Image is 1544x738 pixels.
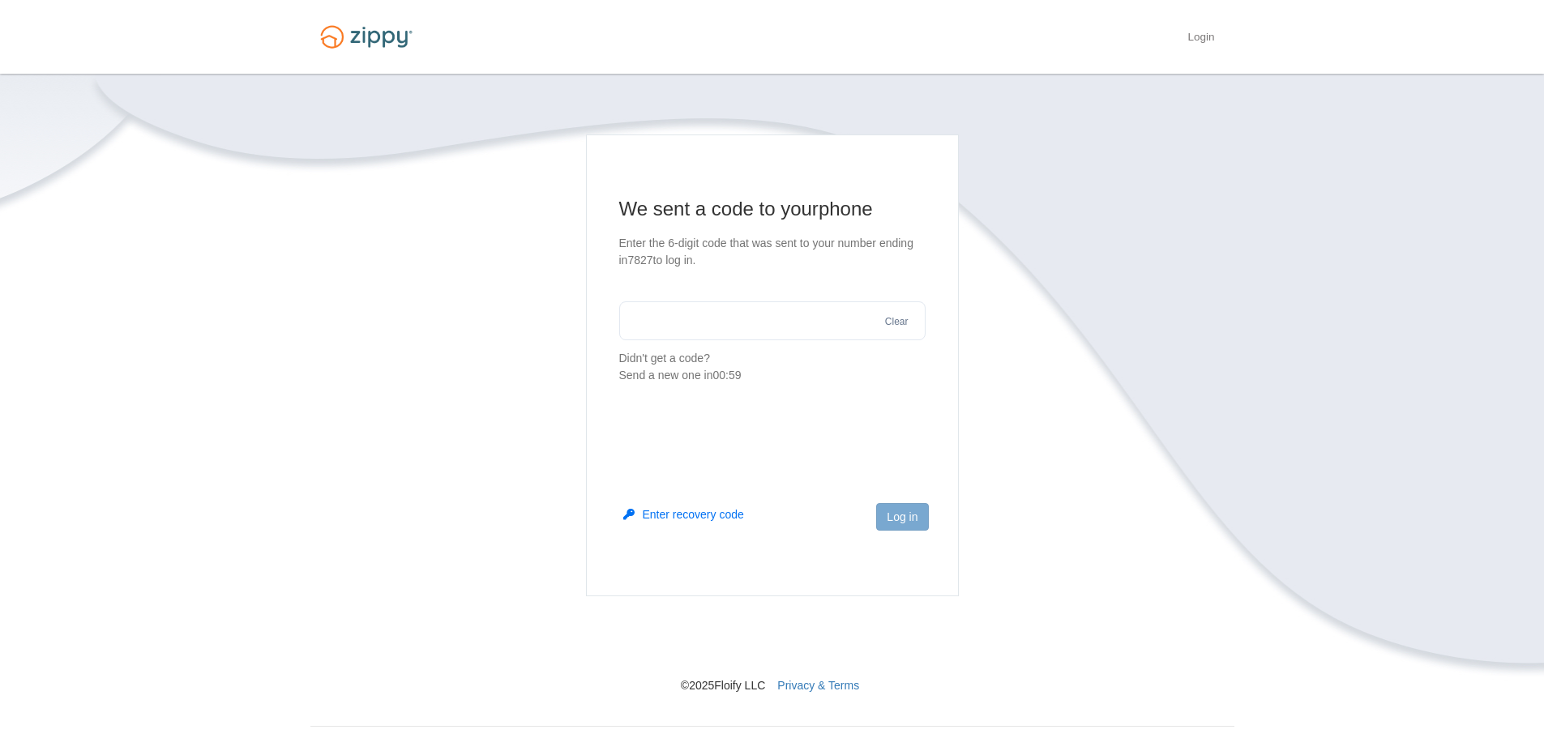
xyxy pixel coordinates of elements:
p: Didn't get a code? [619,350,926,384]
img: Logo [310,18,422,56]
div: Send a new one in 00:59 [619,367,926,384]
p: Enter the 6-digit code that was sent to your number ending in 7827 to log in. [619,235,926,269]
nav: © 2025 Floify LLC [310,596,1234,693]
button: Clear [880,314,913,330]
a: Login [1187,31,1214,47]
button: Log in [876,503,928,531]
h1: We sent a code to your phone [619,196,926,222]
a: Privacy & Terms [777,679,859,692]
button: Enter recovery code [623,506,744,523]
